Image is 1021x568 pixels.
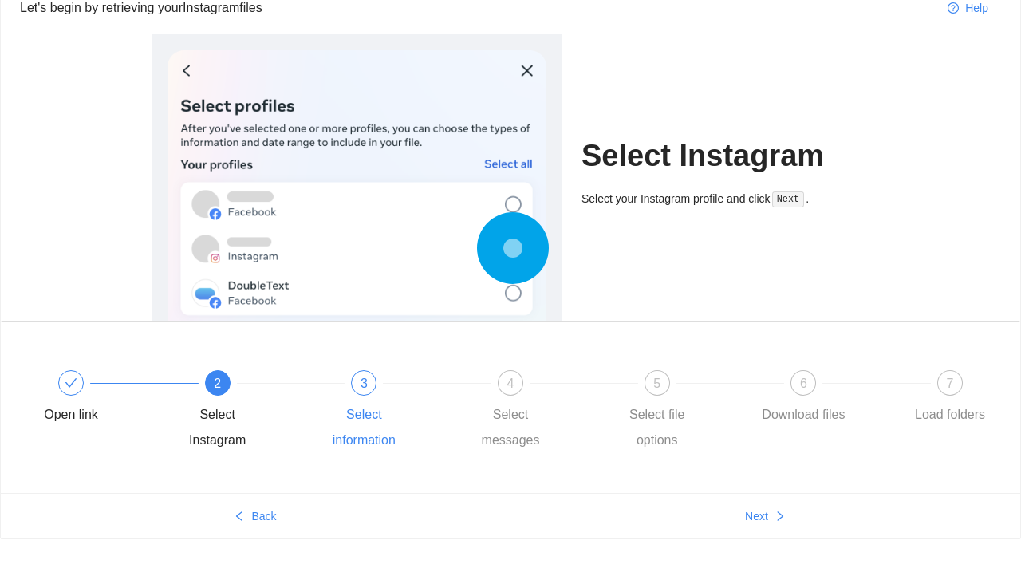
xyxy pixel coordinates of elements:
[44,402,98,428] div: Open link
[251,507,276,525] span: Back
[757,370,904,428] div: 6Download files
[800,377,807,390] span: 6
[171,370,318,453] div: 2Select Instagram
[25,370,171,428] div: Open link
[915,402,985,428] div: Load folders
[904,370,996,428] div: 7Load folders
[464,402,557,453] div: Select messages
[65,377,77,389] span: check
[361,377,368,390] span: 3
[510,503,1020,529] button: Nextright
[464,370,611,453] div: 4Select messages
[772,191,804,207] code: Next
[214,377,221,390] span: 2
[611,370,758,453] div: 5Select file options
[762,402,845,428] div: Download files
[507,377,514,390] span: 4
[653,377,660,390] span: 5
[171,402,264,453] div: Select Instagram
[947,377,954,390] span: 7
[948,2,959,15] span: question-circle
[581,190,869,208] div: Select your Instagram profile and click .
[611,402,704,453] div: Select file options
[581,137,869,175] h1: Select Instagram
[317,402,410,453] div: Select information
[234,511,245,523] span: left
[1,503,510,529] button: leftBack
[775,511,786,523] span: right
[317,370,464,453] div: 3Select information
[745,507,768,525] span: Next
